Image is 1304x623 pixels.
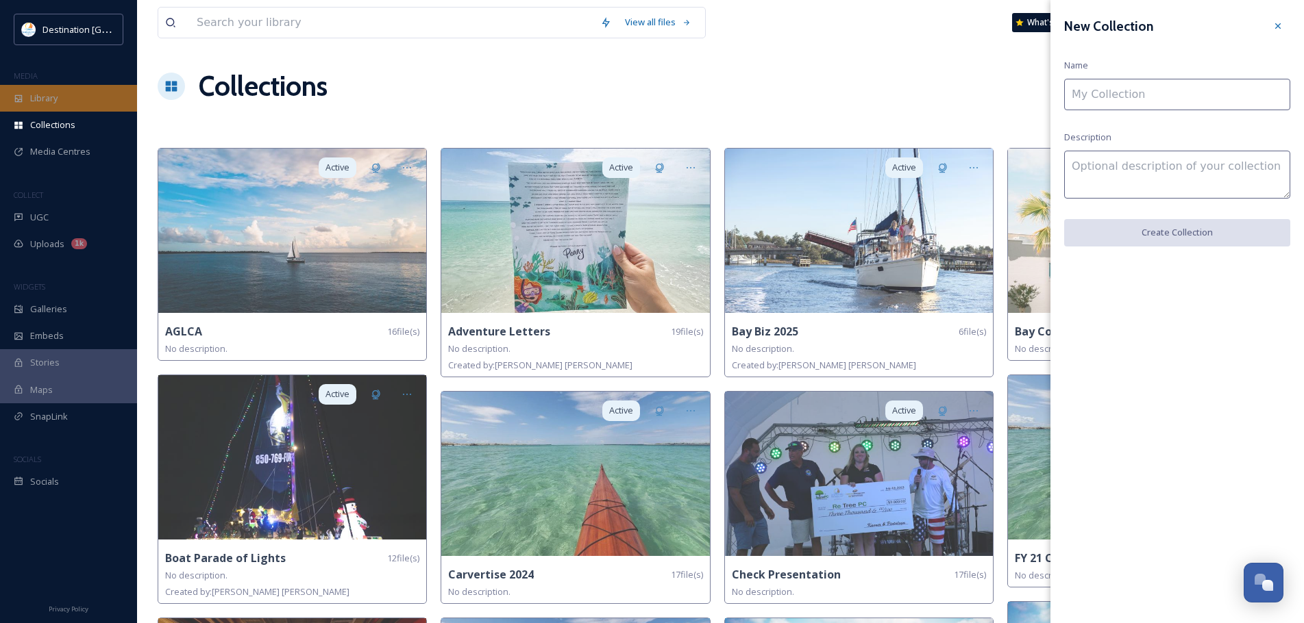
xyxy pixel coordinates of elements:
[1064,219,1290,246] button: Create Collection
[448,585,510,598] span: No description.
[14,454,41,464] span: SOCIALS
[618,9,698,36] a: View all files
[158,375,426,539] img: c688fbfc-97b6-47e2-b02f-7451b2f0804d.jpg
[448,567,534,582] strong: Carvertise 2024
[1015,324,1201,339] strong: Bay County Relocation Guide 2024
[71,238,87,249] div: 1k
[30,356,60,369] span: Stories
[1012,13,1081,32] a: What's New
[165,585,349,598] span: Created by: [PERSON_NAME] [PERSON_NAME]
[325,161,349,174] span: Active
[165,342,227,355] span: No description.
[190,8,593,38] input: Search your library
[14,281,45,292] span: WIDGETS
[14,190,43,200] span: COLLECT
[732,585,794,598] span: No description.
[954,568,986,581] span: 17 file(s)
[1008,375,1276,539] img: 39d877adf7dfc8dcd9d145e19f1ce68cd3460d11d63c1053d3b9735e82edfa88.jpg
[441,149,709,313] img: 5d1820d3-5604-4ceb-801e-ed287877fdad.jpg
[387,552,419,565] span: 12 file(s)
[1015,569,1077,581] span: No description.
[30,92,58,105] span: Library
[609,404,633,417] span: Active
[441,392,709,556] img: 39d877adf7dfc8dcd9d145e19f1ce68cd3460d11d63c1053d3b9735e82edfa88.jpg
[30,118,75,131] span: Collections
[165,324,202,339] strong: AGLCA
[199,66,328,107] a: Collections
[732,359,916,371] span: Created by: [PERSON_NAME] [PERSON_NAME]
[1064,79,1290,110] input: My Collection
[448,324,550,339] strong: Adventure Letters
[725,149,993,313] img: d7089865-2c0d-404e-805f-836a243fd1f2.jpg
[165,569,227,581] span: No description.
[30,238,64,251] span: Uploads
[1064,16,1153,36] h3: New Collection
[671,568,703,581] span: 17 file(s)
[30,410,68,423] span: SnapLink
[448,359,632,371] span: Created by: [PERSON_NAME] [PERSON_NAME]
[30,475,59,488] span: Socials
[30,303,67,316] span: Galleries
[14,71,38,81] span: MEDIA
[387,325,419,338] span: 16 file(s)
[42,23,179,36] span: Destination [GEOGRAPHIC_DATA]
[30,383,53,396] span: Maps
[22,23,36,36] img: download.png
[448,342,510,355] span: No description.
[959,325,986,338] span: 6 file(s)
[1244,563,1283,602] button: Open Chat
[732,324,798,339] strong: Bay Biz 2025
[892,404,916,417] span: Active
[30,211,49,224] span: UGC
[1064,131,1111,144] span: Description
[158,149,426,313] img: 9358f1b9-163d-4e17-b079-9da5f7c2fde0.jpg
[1064,59,1088,72] span: Name
[49,605,88,613] span: Privacy Policy
[165,550,286,565] strong: Boat Parade of Lights
[1015,550,1166,565] strong: FY 21 Creative Concepts FM
[671,325,703,338] span: 19 file(s)
[49,600,88,616] a: Privacy Policy
[725,392,993,556] img: 1f34709f-cd61-435a-a831-6700b8f4d04c.jpg
[1015,342,1077,355] span: No description.
[325,387,349,400] span: Active
[732,342,794,355] span: No description.
[30,329,64,342] span: Embeds
[732,567,841,582] strong: Check Presentation
[1008,149,1276,313] img: f9e0e1fe-c9c0-450e-b9a6-c341d8f2a640.jpg
[609,161,633,174] span: Active
[892,161,916,174] span: Active
[30,145,90,158] span: Media Centres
